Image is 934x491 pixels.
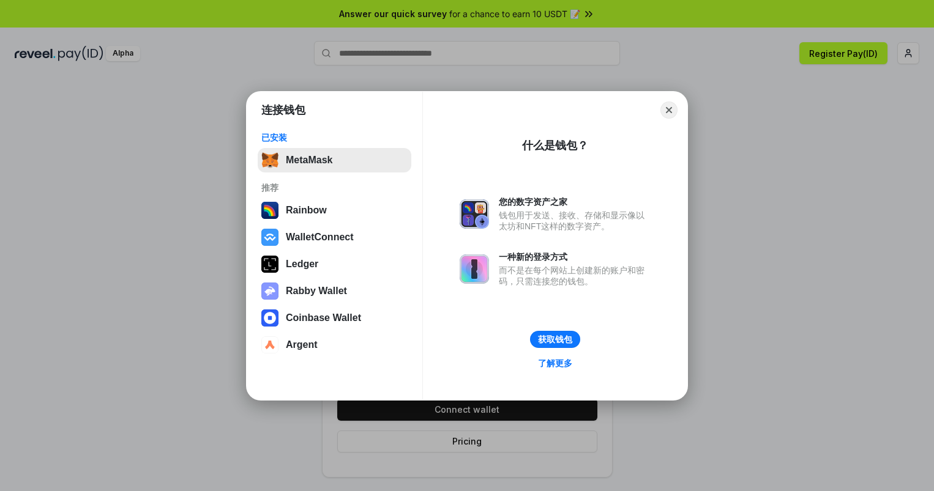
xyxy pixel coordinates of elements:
div: Coinbase Wallet [286,312,361,323]
img: svg+xml,%3Csvg%20width%3D%22120%22%20height%3D%22120%22%20viewBox%3D%220%200%20120%20120%22%20fil... [261,202,278,219]
button: Argent [258,333,411,357]
div: MetaMask [286,155,332,166]
button: Rabby Wallet [258,279,411,303]
img: svg+xml,%3Csvg%20width%3D%2228%22%20height%3D%2228%22%20viewBox%3D%220%200%2028%2028%22%20fill%3D... [261,336,278,353]
img: svg+xml,%3Csvg%20xmlns%3D%22http%3A%2F%2Fwww.w3.org%2F2000%2Fsvg%22%20fill%3D%22none%22%20viewBox... [261,282,278,300]
button: Ledger [258,252,411,276]
h1: 连接钱包 [261,103,305,117]
div: 钱包用于发送、接收、存储和显示像以太坊和NFT这样的数字资产。 [499,210,651,232]
button: WalletConnect [258,225,411,249]
div: 推荐 [261,182,408,193]
img: svg+xml,%3Csvg%20width%3D%2228%22%20height%3D%2228%22%20viewBox%3D%220%200%2028%2028%22%20fill%3D... [261,309,278,327]
div: Rabby Wallet [286,286,347,297]
button: 获取钱包 [530,331,580,348]
div: Ledger [286,259,318,270]
img: svg+xml,%3Csvg%20fill%3D%22none%22%20height%3D%2233%22%20viewBox%3D%220%200%2035%2033%22%20width%... [261,152,278,169]
div: WalletConnect [286,232,354,243]
div: Rainbow [286,205,327,216]
div: 了解更多 [538,358,572,369]
div: 一种新的登录方式 [499,251,651,262]
img: svg+xml,%3Csvg%20width%3D%2228%22%20height%3D%2228%22%20viewBox%3D%220%200%2028%2028%22%20fill%3D... [261,229,278,246]
button: Rainbow [258,198,411,223]
div: 获取钱包 [538,334,572,345]
div: 而不是在每个网站上创建新的账户和密码，只需连接您的钱包。 [499,265,651,287]
a: 了解更多 [531,355,580,371]
div: 什么是钱包？ [522,138,588,153]
img: svg+xml,%3Csvg%20xmlns%3D%22http%3A%2F%2Fwww.w3.org%2F2000%2Fsvg%22%20fill%3D%22none%22%20viewBox... [460,254,489,284]
div: Argent [286,339,318,350]
button: MetaMask [258,148,411,172]
img: svg+xml,%3Csvg%20xmlns%3D%22http%3A%2F%2Fwww.w3.org%2F2000%2Fsvg%22%20width%3D%2228%22%20height%3... [261,256,278,273]
div: 已安装 [261,132,408,143]
button: Close [660,102,678,119]
button: Coinbase Wallet [258,306,411,330]
img: svg+xml,%3Csvg%20xmlns%3D%22http%3A%2F%2Fwww.w3.org%2F2000%2Fsvg%22%20fill%3D%22none%22%20viewBox... [460,199,489,229]
div: 您的数字资产之家 [499,196,651,207]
